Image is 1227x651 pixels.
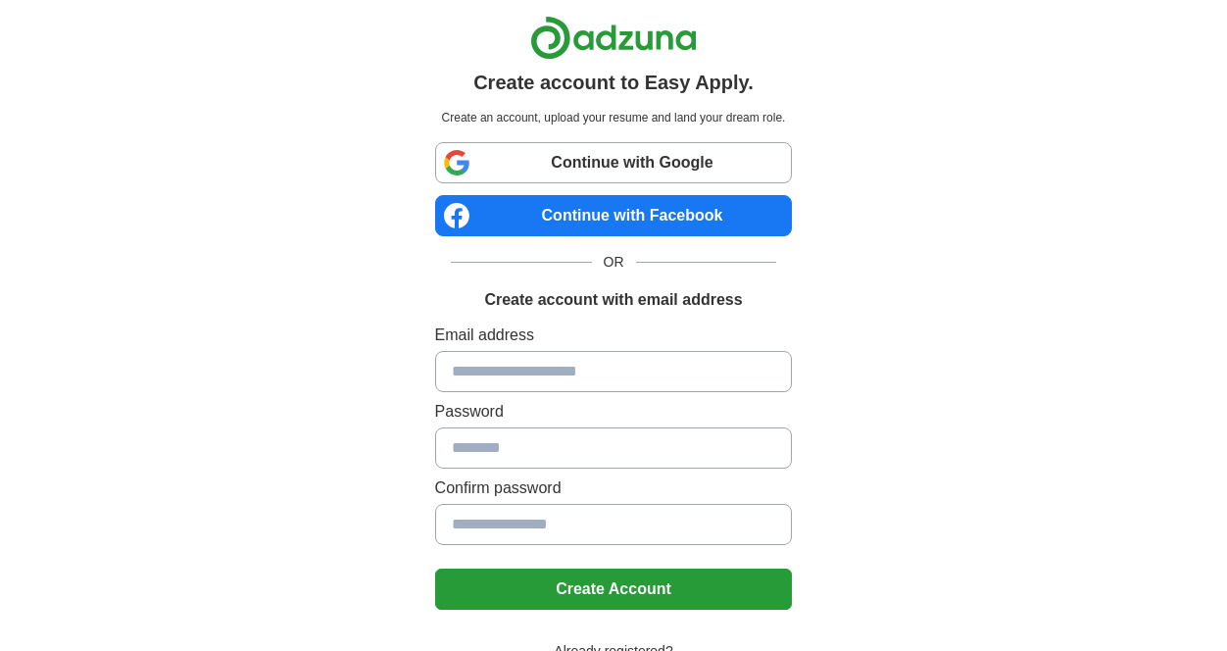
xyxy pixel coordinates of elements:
[435,195,793,236] a: Continue with Facebook
[435,569,793,610] button: Create Account
[473,68,754,97] h1: Create account to Easy Apply.
[592,252,636,273] span: OR
[439,109,789,126] p: Create an account, upload your resume and land your dream role.
[435,142,793,183] a: Continue with Google
[484,288,742,312] h1: Create account with email address
[435,324,793,347] label: Email address
[530,16,697,60] img: Adzuna logo
[435,400,793,424] label: Password
[435,476,793,500] label: Confirm password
